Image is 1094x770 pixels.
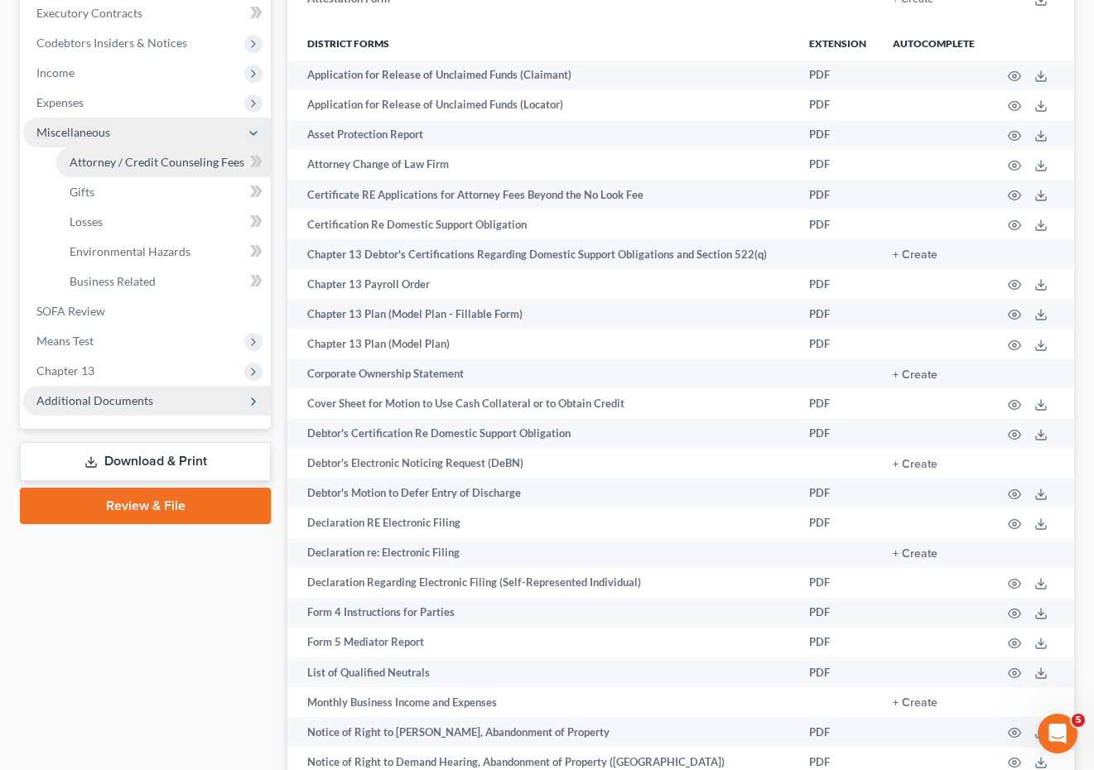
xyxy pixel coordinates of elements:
span: Chapter 13 [36,363,94,378]
td: Certificate RE Applications for Attorney Fees Beyond the No Look Fee [287,180,796,209]
td: PDF [796,717,880,747]
td: Monthly Business Income and Expenses [287,687,796,717]
a: Losses [56,207,271,237]
td: Asset Protection Report [287,120,796,150]
td: Corporate Ownership Statement [287,359,796,388]
td: PDF [796,628,880,657]
iframe: Intercom live chat [1038,714,1077,753]
span: Attorney / Credit Counseling Fees [70,155,244,169]
td: Form 5 Mediator Report [287,628,796,657]
td: Debtor's Motion to Defer Entry of Discharge [287,478,796,508]
td: PDF [796,90,880,120]
td: Declaration Regarding Electronic Filing (Self-Represented Individual) [287,568,796,598]
td: Notice of Right to [PERSON_NAME], Abandonment of Property [287,717,796,747]
td: Certification Re Domestic Support Obligation [287,209,796,239]
span: 5 [1072,714,1085,727]
td: PDF [796,388,880,418]
td: Attorney Change of Law Firm [287,150,796,180]
a: Business Related [56,267,271,296]
td: PDF [796,150,880,180]
td: PDF [796,568,880,598]
a: Download & Print [20,442,271,481]
td: Debtor's Certification Re Domestic Support Obligation [287,418,796,448]
th: Extension [796,27,880,60]
a: SOFA Review [23,296,271,326]
td: Chapter 13 Plan (Model Plan) [287,329,796,359]
td: PDF [796,60,880,90]
th: District forms [287,27,796,60]
td: Chapter 13 Payroll Order [287,269,796,299]
a: Environmental Hazards [56,237,271,267]
a: Review & File [20,488,271,524]
td: PDF [796,209,880,239]
td: Declaration re: Electronic Filing [287,538,796,568]
td: List of Qualified Neutrals [287,657,796,687]
td: PDF [796,269,880,299]
span: Business Related [70,274,156,288]
span: Miscellaneous [36,125,110,139]
td: PDF [796,329,880,359]
button: + Create [893,697,937,709]
td: PDF [796,120,880,150]
td: PDF [796,508,880,537]
span: Executory Contracts [36,6,142,20]
td: Form 4 Instructions for Parties [287,598,796,628]
button: + Create [893,548,937,560]
button: + Create [893,249,937,261]
td: Declaration RE Electronic Filing [287,508,796,537]
a: Gifts [56,177,271,207]
span: SOFA Review [36,304,105,318]
td: Cover Sheet for Motion to Use Cash Collateral or to Obtain Credit [287,388,796,418]
span: Gifts [70,185,94,199]
span: Income [36,65,75,79]
span: Losses [70,214,103,229]
a: Attorney / Credit Counseling Fees [56,147,271,177]
span: Means Test [36,334,94,348]
th: Autocomplete [880,27,988,60]
td: PDF [796,418,880,448]
button: + Create [893,459,937,470]
td: Application for Release of Unclaimed Funds (Claimant) [287,60,796,90]
td: PDF [796,598,880,628]
span: Expenses [36,95,84,109]
td: PDF [796,299,880,329]
span: Codebtors Insiders & Notices [36,36,187,50]
span: Additional Documents [36,393,153,407]
td: Chapter 13 Debtor's Certifications Regarding Domestic Support Obligations and Section 522(q) [287,239,796,269]
span: Environmental Hazards [70,244,190,258]
td: Chapter 13 Plan (Model Plan - Fillable Form) [287,299,796,329]
td: PDF [796,180,880,209]
td: PDF [796,478,880,508]
td: Application for Release of Unclaimed Funds (Locator) [287,90,796,120]
td: PDF [796,657,880,687]
button: + Create [893,369,937,381]
td: Debtor's Electronic Noticing Request (DeBN) [287,448,796,478]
